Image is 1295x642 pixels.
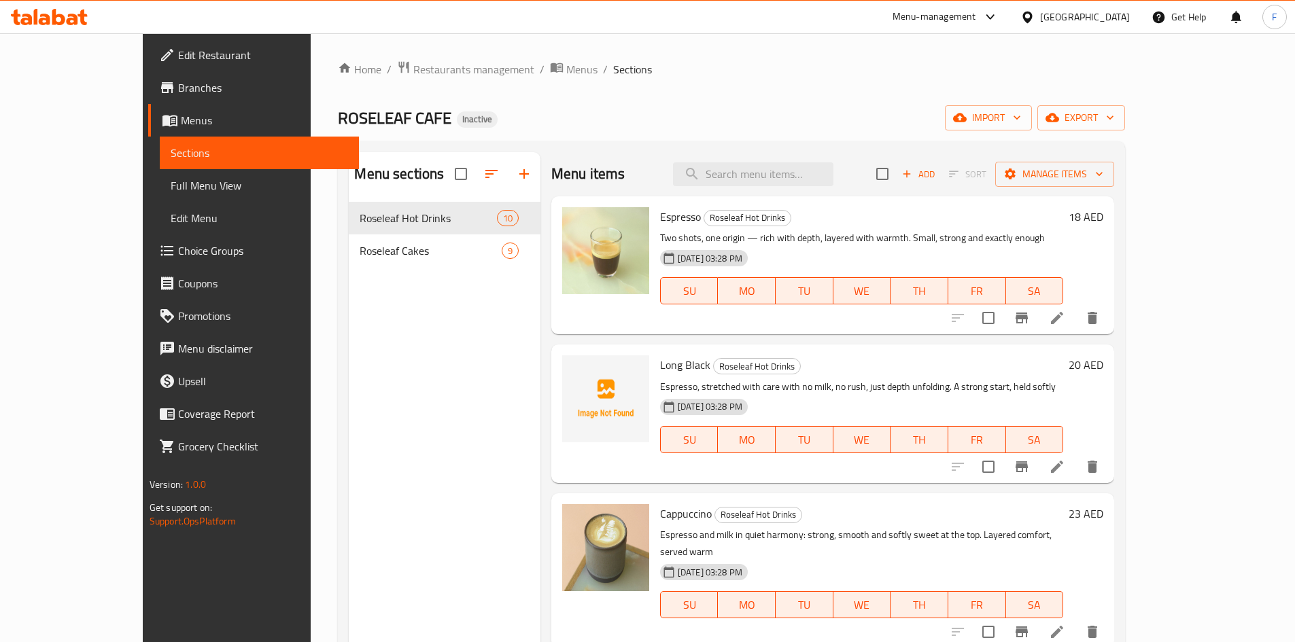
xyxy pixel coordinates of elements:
[354,164,444,184] h2: Menu sections
[1005,450,1038,483] button: Branch-specific-item
[1069,355,1103,374] h6: 20 AED
[704,210,791,226] span: Roseleaf Hot Drinks
[893,9,976,25] div: Menu-management
[540,61,545,77] li: /
[562,207,649,294] img: Espresso
[178,373,348,389] span: Upsell
[660,230,1063,247] p: Two shots, one origin — rich with depth, layered with warmth. Small, strong and exactly enough
[839,430,886,450] span: WE
[148,430,359,463] a: Grocery Checklist
[1076,302,1109,334] button: delete
[891,591,948,618] button: TH
[160,202,359,234] a: Edit Menu
[178,243,348,259] span: Choice Groups
[945,105,1032,130] button: import
[160,137,359,169] a: Sections
[148,397,359,430] a: Coverage Report
[148,300,359,332] a: Promotions
[1005,302,1038,334] button: Branch-specific-item
[660,503,712,524] span: Cappuccino
[1049,624,1065,640] a: Edit menu item
[891,277,948,304] button: TH
[360,210,496,226] span: Roseleaf Hot Drinks
[954,595,1001,615] span: FR
[776,426,833,453] button: TU
[475,158,508,190] span: Sort sections
[948,591,1006,618] button: FR
[672,400,748,413] span: [DATE] 03:28 PM
[148,104,359,137] a: Menus
[150,499,212,516] span: Get support on:
[900,166,937,182] span: Add
[171,210,348,226] span: Edit Menu
[1006,277,1064,304] button: SA
[148,234,359,267] a: Choice Groups
[502,243,519,259] div: items
[338,61,381,77] a: Home
[940,164,995,185] span: Select section first
[715,507,801,522] span: Roseleaf Hot Drinks
[718,591,776,618] button: MO
[974,452,1003,481] span: Select to update
[833,277,891,304] button: WE
[1012,430,1058,450] span: SA
[148,71,359,104] a: Branches
[1049,310,1065,326] a: Edit menu item
[185,476,206,493] span: 1.0.0
[178,47,348,63] span: Edit Restaurant
[1048,109,1114,126] span: export
[160,169,359,202] a: Full Menu View
[948,426,1006,453] button: FR
[360,243,501,259] div: Roseleaf Cakes
[447,160,475,188] span: Select all sections
[660,378,1063,395] p: Espresso, stretched with care with no milk, no rush, just depth unfolding. A strong start, held s...
[397,60,534,78] a: Restaurants management
[1006,166,1103,183] span: Manage items
[666,430,713,450] span: SU
[666,281,713,301] span: SU
[714,507,802,523] div: Roseleaf Hot Drinks
[954,430,1001,450] span: FR
[148,267,359,300] a: Coupons
[891,426,948,453] button: TH
[1069,504,1103,523] h6: 23 AED
[660,591,719,618] button: SU
[1012,281,1058,301] span: SA
[349,202,540,234] div: Roseleaf Hot Drinks10
[839,595,886,615] span: WE
[660,527,1063,560] p: Espresso and milk in quiet harmony: strong, smooth and softly sweet at the top. Layered comfort, ...
[550,60,598,78] a: Menus
[896,430,943,450] span: TH
[178,79,348,96] span: Branches
[714,359,800,374] span: Roseleaf Hot Drinks
[718,277,776,304] button: MO
[150,512,236,530] a: Support.OpsPlatform
[338,103,451,133] span: ROSELEAF CAFE
[839,281,886,301] span: WE
[660,277,719,304] button: SU
[178,308,348,324] span: Promotions
[954,281,1001,301] span: FR
[349,234,540,267] div: Roseleaf Cakes9
[776,277,833,304] button: TU
[666,595,713,615] span: SU
[498,212,518,225] span: 10
[148,332,359,365] a: Menu disclaimer
[178,438,348,454] span: Grocery Checklist
[148,39,359,71] a: Edit Restaurant
[897,164,940,185] span: Add item
[776,591,833,618] button: TU
[497,210,519,226] div: items
[1006,426,1064,453] button: SA
[1076,450,1109,483] button: delete
[781,281,828,301] span: TU
[178,340,348,357] span: Menu disclaimer
[673,162,833,186] input: search
[603,61,608,77] li: /
[413,61,534,77] span: Restaurants management
[1012,595,1058,615] span: SA
[178,406,348,422] span: Coverage Report
[457,113,498,125] span: Inactive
